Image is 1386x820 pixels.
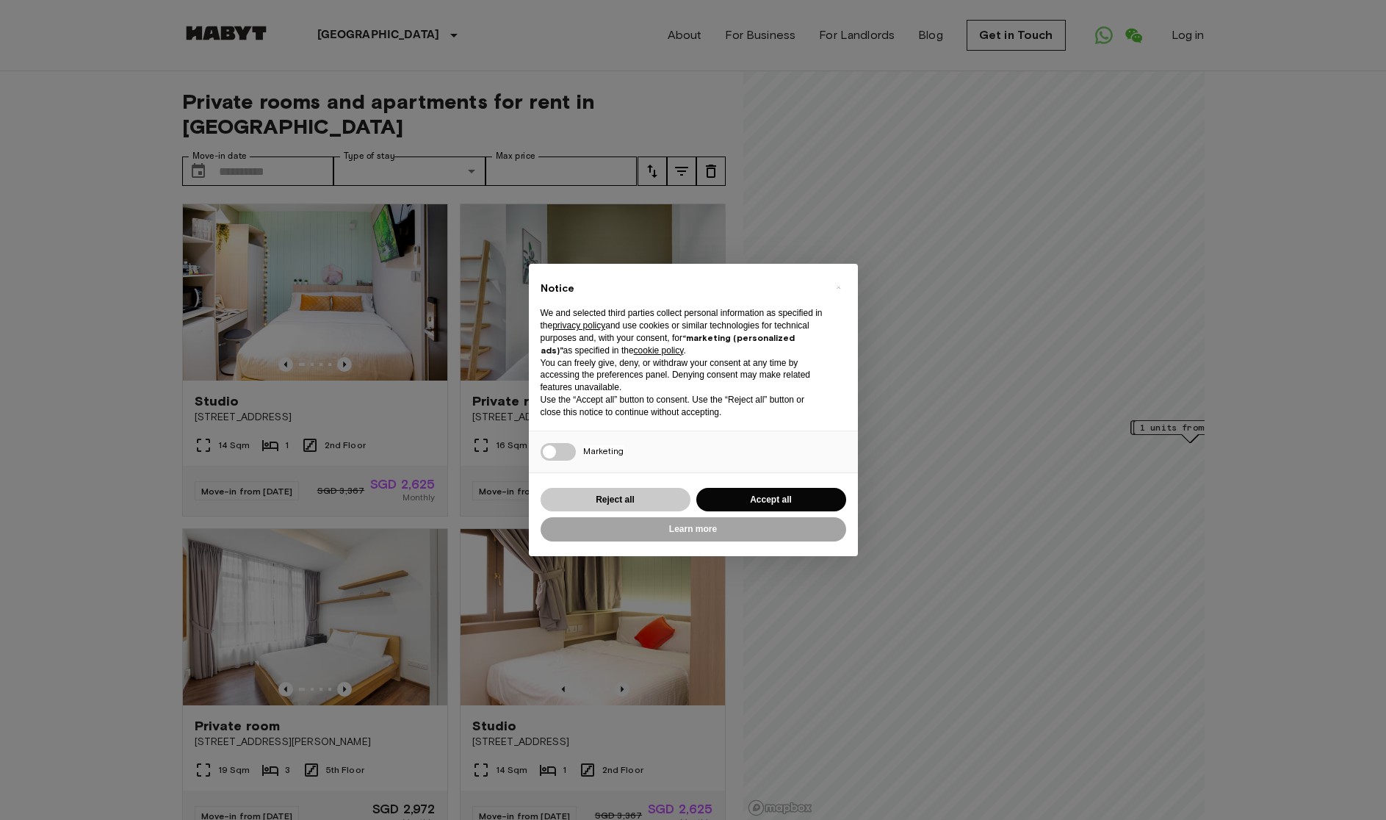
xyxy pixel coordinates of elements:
[696,488,846,512] button: Accept all
[583,445,624,456] span: Marketing
[541,394,823,419] p: Use the “Accept all” button to consent. Use the “Reject all” button or close this notice to conti...
[634,345,684,356] a: cookie policy
[836,278,841,296] span: ×
[541,357,823,394] p: You can freely give, deny, or withdraw your consent at any time by accessing the preferences pane...
[541,488,690,512] button: Reject all
[541,281,823,296] h2: Notice
[541,517,846,542] button: Learn more
[552,320,605,331] a: privacy policy
[541,332,795,356] strong: “marketing (personalized ads)”
[541,307,823,356] p: We and selected third parties collect personal information as specified in the and use cookies or...
[827,276,851,299] button: Close this notice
